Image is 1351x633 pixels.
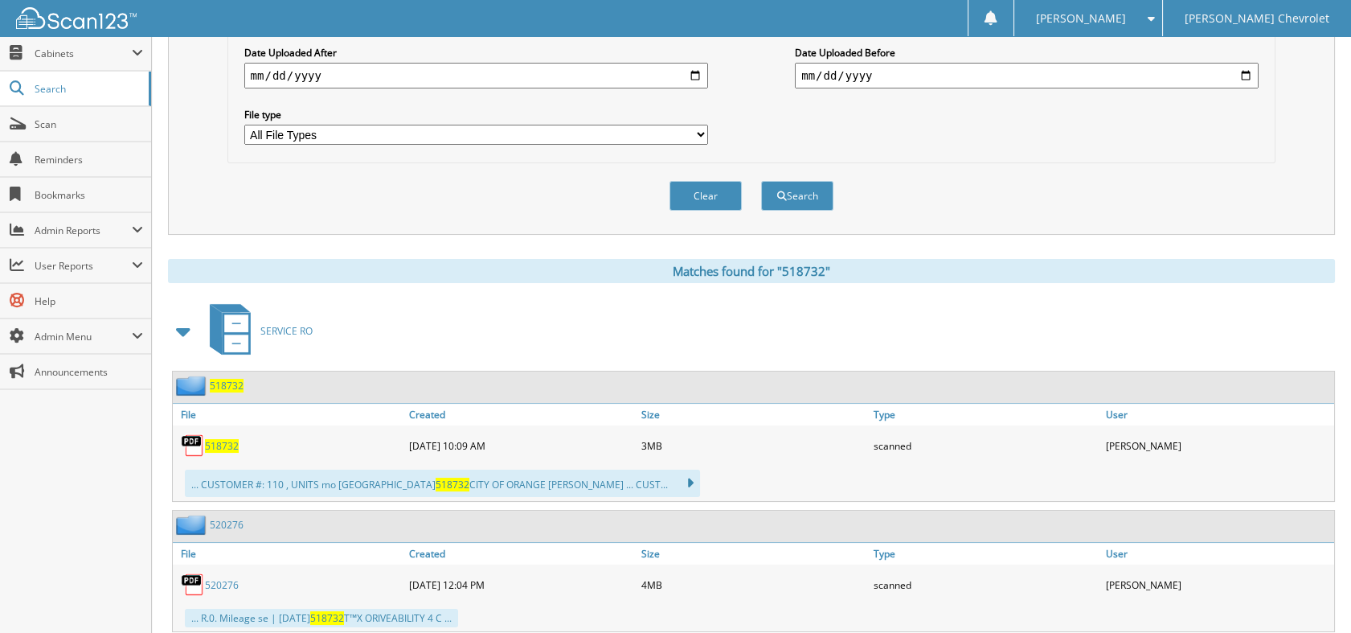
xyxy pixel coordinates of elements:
[260,324,313,338] span: SERVICE RO
[35,82,141,96] span: Search
[173,543,405,565] a: File
[1185,14,1329,23] span: [PERSON_NAME] Chevrolet
[795,63,1259,88] input: end
[244,46,708,60] label: Date Uploaded After
[35,259,132,273] span: User Reports
[1102,543,1334,565] a: User
[870,543,1102,565] a: Type
[176,376,210,396] img: folder2.png
[405,430,637,462] div: [DATE] 10:09 AM
[35,188,143,202] span: Bookmarks
[35,224,132,237] span: Admin Reports
[310,611,344,625] span: 518732
[1102,569,1334,601] div: [PERSON_NAME]
[181,573,205,597] img: PDF.png
[870,430,1102,462] div: scanned
[870,404,1102,425] a: Type
[637,543,870,565] a: Size
[35,365,143,379] span: Announcements
[176,515,210,535] img: folder2.png
[181,434,205,458] img: PDF.png
[168,259,1335,283] div: Matches found for "518732"
[185,470,700,497] div: ... CUSTOMER #: 110 , UNITS mo [GEOGRAPHIC_DATA] CITY OF ORANGE [PERSON_NAME] ... CUST...
[1271,556,1351,633] iframe: Chat Widget
[35,47,132,60] span: Cabinets
[669,181,742,211] button: Clear
[244,108,708,121] label: File type
[1102,430,1334,462] div: [PERSON_NAME]
[173,404,405,425] a: File
[637,404,870,425] a: Size
[1102,404,1334,425] a: User
[795,46,1259,60] label: Date Uploaded Before
[405,543,637,565] a: Created
[35,117,143,131] span: Scan
[761,181,833,211] button: Search
[210,379,244,393] a: 518732
[200,299,313,363] a: SERVICE RO
[405,569,637,601] div: [DATE] 12:04 PM
[205,439,239,453] a: 518732
[870,569,1102,601] div: scanned
[35,153,143,166] span: Reminders
[1036,14,1126,23] span: [PERSON_NAME]
[244,63,708,88] input: start
[16,7,137,29] img: scan123-logo-white.svg
[637,430,870,462] div: 3MB
[185,609,458,627] div: ... R.0. Mileage se | [DATE] T™X ORIVEABILITY 4 C ...
[205,578,239,592] a: 520276
[405,404,637,425] a: Created
[35,330,132,343] span: Admin Menu
[210,518,244,532] a: 520276
[35,294,143,308] span: Help
[436,478,469,491] span: 518732
[637,569,870,601] div: 4MB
